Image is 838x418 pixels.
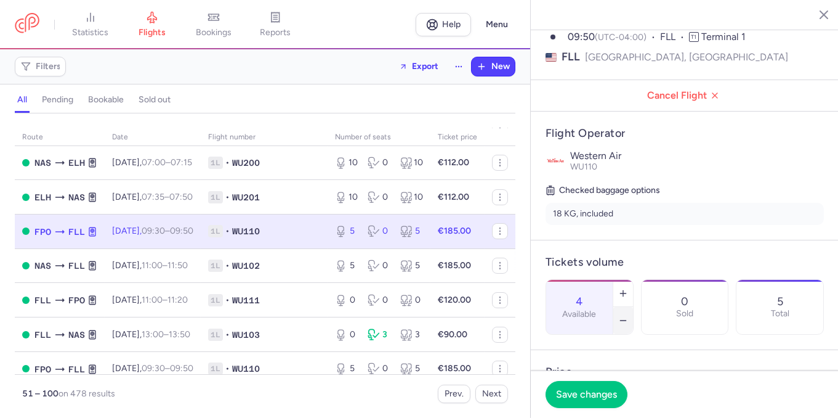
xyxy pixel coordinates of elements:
a: Help [416,13,471,36]
time: 11:00 [142,295,163,305]
h4: Tickets volume [546,255,824,269]
button: Export [391,57,446,76]
p: Sold [676,309,693,319]
span: Fort Lauderdale “Hollywood International, Fort Lauderdale, United States [68,363,85,376]
div: 0 [368,294,390,306]
th: route [15,128,105,147]
div: 5 [400,260,423,272]
button: Next [475,385,508,403]
span: • [225,294,230,306]
a: bookings [183,11,244,38]
a: flights [121,11,183,38]
span: – [142,226,193,236]
time: 09:50 [170,226,193,236]
time: 11:50 [167,260,188,271]
div: 5 [335,363,358,375]
div: 5 [335,225,358,237]
label: Available [562,309,596,319]
span: 1L [208,157,223,169]
time: 07:00 [142,157,166,168]
span: WU102 [232,260,260,272]
span: Nassau International, Nassau, Bahamas [34,259,51,273]
button: Prev. [438,385,470,403]
time: 07:35 [142,192,164,202]
p: Western Air [570,150,824,162]
p: Total [771,309,789,319]
span: [DATE], [112,192,193,202]
span: WU103 [232,329,260,341]
h4: sold out [139,94,171,105]
strong: 51 – 100 [22,388,58,399]
div: 0 [368,157,390,169]
a: reports [244,11,306,38]
span: Cancel Flight [541,90,829,101]
span: [DATE], [112,157,192,168]
time: 07:50 [169,192,193,202]
span: Filters [36,62,61,72]
span: Fort Lauderdale “Hollywood International, Fort Lauderdale, United States [68,259,85,273]
h4: Price [546,365,824,379]
span: WU111 [232,294,260,306]
time: 13:00 [142,329,164,340]
span: FPO [34,225,51,239]
strong: €90.00 [438,329,467,340]
span: WU110 [232,225,260,237]
th: Flight number [201,128,328,147]
button: Save changes [546,381,627,408]
div: 0 [335,329,358,341]
span: (UTC-04:00) [595,32,647,43]
a: statistics [60,11,121,38]
time: 09:30 [142,363,165,374]
strong: €112.00 [438,192,469,202]
time: 11:20 [167,295,188,305]
time: 11:00 [142,260,163,271]
span: 1L [208,363,223,375]
span: FLL [68,225,85,239]
span: Help [443,20,461,29]
span: 1L [208,225,223,237]
div: 10 [335,157,358,169]
li: 18 KG, included [546,203,824,225]
strong: €112.00 [438,157,469,168]
div: 0 [400,294,423,306]
strong: €120.00 [438,295,471,305]
button: Menu [478,13,515,36]
time: 09:30 [142,226,165,236]
span: on 478 results [58,388,115,399]
span: 1L [208,294,223,306]
span: [DATE], [112,329,190,340]
span: Export [412,62,438,71]
button: Filters [15,57,65,76]
span: – [142,157,192,168]
h4: bookable [88,94,124,105]
div: 0 [368,225,390,237]
div: 3 [368,329,390,341]
time: 07:15 [171,157,192,168]
span: • [225,329,230,341]
p: 5 [777,295,783,308]
span: 1L [208,260,223,272]
time: 13:50 [169,329,190,340]
h4: pending [42,94,73,105]
span: International, North Eleuthera, Bahamas [34,191,51,204]
span: NAS [68,191,85,204]
h4: all [17,94,27,105]
span: • [225,157,230,169]
div: 3 [400,329,423,341]
span: NAS [34,156,51,170]
span: WU201 [232,191,260,203]
span: FLL [562,49,580,65]
span: Grand Bahama International, Freeport, Bahamas [68,293,85,307]
div: 10 [335,191,358,203]
span: [DATE], [112,226,193,236]
strong: €185.00 [438,260,471,271]
div: 5 [400,225,423,237]
span: Fort Lauderdale “Hollywood International, Fort Lauderdale, United States [34,293,51,307]
button: New [472,57,515,76]
span: – [142,295,188,305]
span: T1 [689,32,699,42]
span: reports [260,27,291,38]
time: 09:50 [170,363,193,374]
span: [DATE], [112,363,193,374]
span: New [491,62,510,72]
